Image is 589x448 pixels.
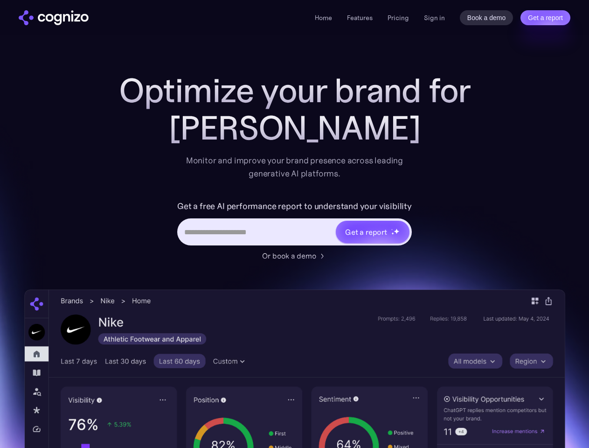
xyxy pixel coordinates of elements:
a: home [19,10,89,25]
label: Get a free AI performance report to understand your visibility [177,199,412,214]
div: Monitor and improve your brand presence across leading generative AI platforms. [180,154,409,180]
img: cognizo logo [19,10,89,25]
a: Features [347,14,373,22]
h1: Optimize your brand for [108,72,481,109]
a: Sign in [424,12,445,23]
div: Or book a demo [262,250,316,261]
div: [PERSON_NAME] [108,109,481,147]
a: Or book a demo [262,250,327,261]
a: Book a demo [460,10,513,25]
img: star [394,228,400,234]
div: Get a report [345,226,387,238]
a: Get a reportstarstarstar [335,220,410,244]
form: Hero URL Input Form [177,199,412,245]
img: star [391,229,393,230]
a: Home [315,14,332,22]
a: Get a report [520,10,570,25]
img: star [391,232,395,235]
a: Pricing [388,14,409,22]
